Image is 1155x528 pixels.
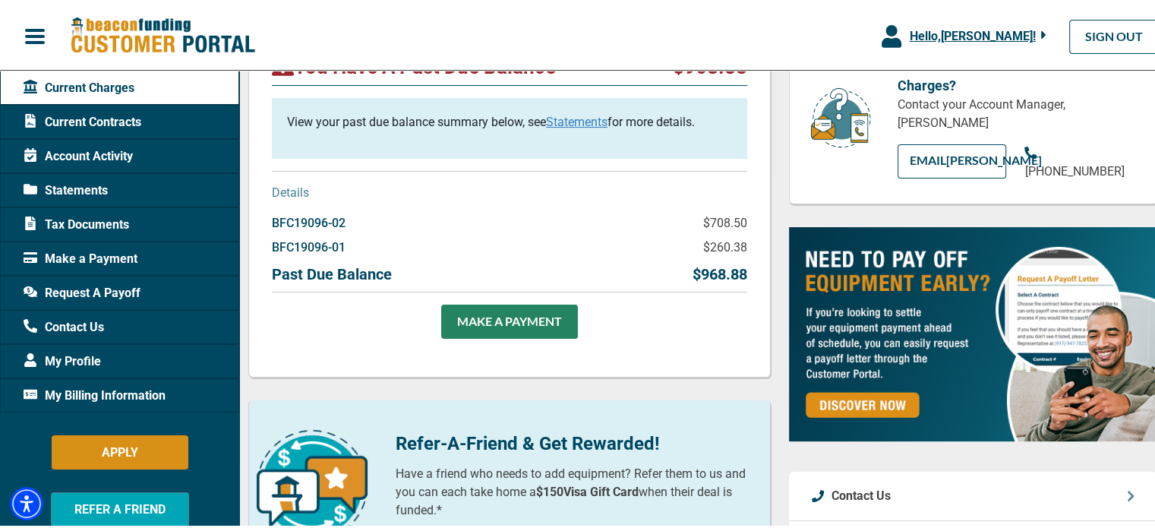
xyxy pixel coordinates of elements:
[703,236,747,255] p: $260.38
[832,485,891,503] p: Contact Us
[909,27,1035,41] span: Hello, [PERSON_NAME] !
[70,14,255,53] img: Beacon Funding Customer Portal Logo
[703,212,747,230] p: $708.50
[24,384,166,403] span: My Billing Information
[24,316,104,334] span: Contact Us
[52,433,188,467] button: APPLY
[24,77,134,95] span: Current Charges
[396,463,748,517] p: Have a friend who needs to add equipment? Refer them to us and you can each take home a when thei...
[441,302,578,337] a: MAKE A PAYMENT
[693,261,747,283] p: $968.88
[10,485,43,518] div: Accessibility Menu
[51,490,189,524] button: REFER A FRIEND
[24,350,101,368] span: My Profile
[546,112,607,127] a: Statements
[24,282,140,300] span: Request A Payoff
[272,261,392,283] p: Past Due Balance
[272,182,747,200] p: Details
[898,93,1134,130] p: Contact your Account Manager, [PERSON_NAME]
[24,179,108,198] span: Statements
[536,482,639,497] b: $150 Visa Gift Card
[287,111,732,129] p: View your past due balance summary below, see for more details.
[898,52,1134,93] p: Questions About Your Current Charges?
[24,111,141,129] span: Current Contracts
[272,212,346,230] p: BFC19096-02
[272,236,346,255] p: BFC19096-01
[1024,142,1134,179] a: [PHONE_NUMBER]
[898,142,1007,176] a: EMAIL[PERSON_NAME]
[806,84,875,147] img: customer-service.png
[24,145,133,163] span: Account Activity
[24,213,129,232] span: Tax Documents
[1024,162,1124,176] span: [PHONE_NUMBER]
[24,248,137,266] span: Make a Payment
[396,428,748,455] p: Refer-A-Friend & Get Rewarded!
